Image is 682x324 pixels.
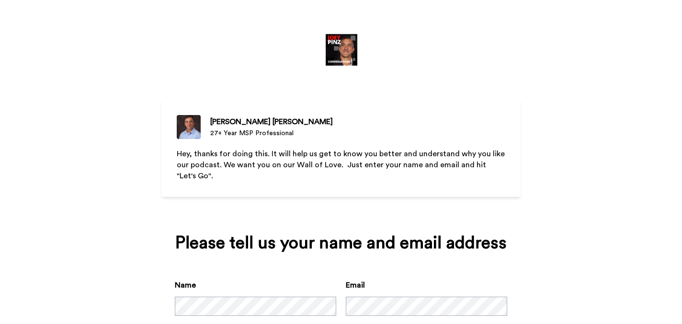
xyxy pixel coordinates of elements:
[322,31,360,69] img: https://cdn.bonjoro.com/media/ea97c1b3-ecb2-4db9-8568-bb6231a4c371/347e2831-dea5-4f03-94c5-998223...
[175,279,196,291] label: Name
[177,150,507,180] span: Hey, thanks for doing this. It will help us get to know you better and understand why you like ou...
[210,128,333,138] div: 27+ Year MSP Professional
[175,233,507,253] div: Please tell us your name and email address
[346,279,365,291] label: Email
[210,116,333,127] div: [PERSON_NAME] [PERSON_NAME]
[177,115,201,139] img: 27+ Year MSP Professional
